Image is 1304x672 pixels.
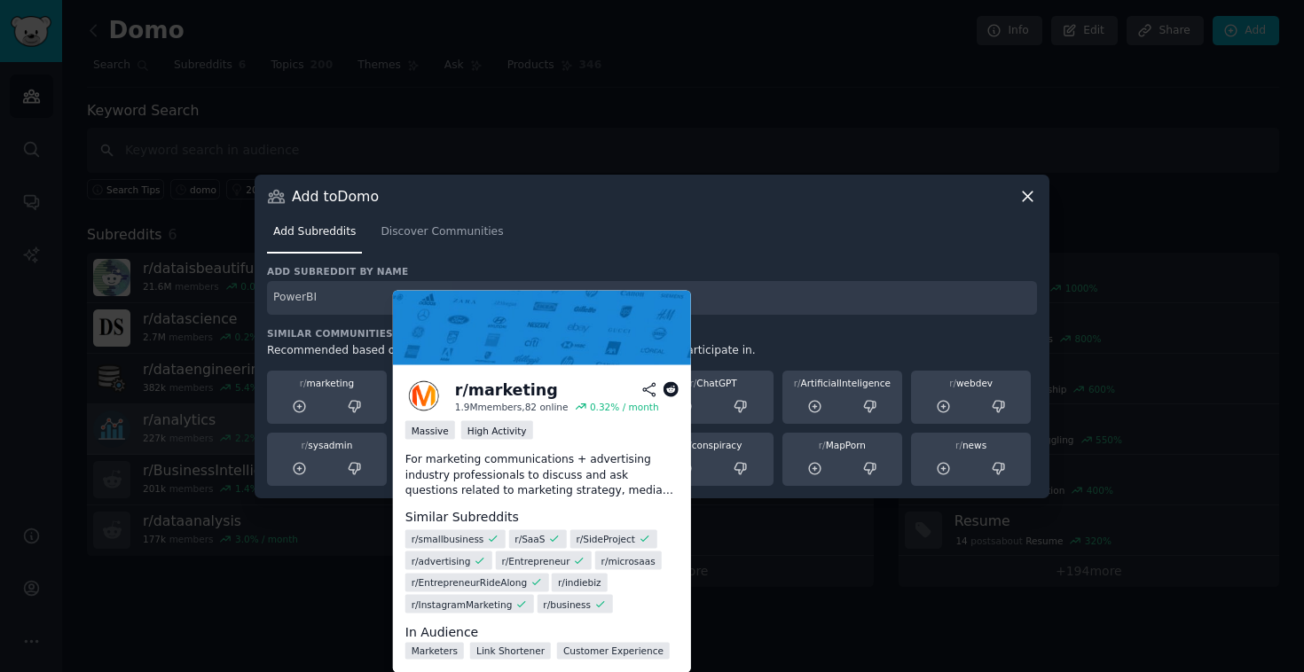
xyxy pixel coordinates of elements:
[601,554,656,567] span: r/ microsaas
[292,187,379,206] h3: Add to Domo
[917,439,1025,451] div: news
[412,533,484,545] span: r/ smallbusiness
[405,643,464,660] a: Marketers
[955,440,962,450] span: r/
[405,622,679,641] dt: In Audience
[381,224,503,240] span: Discover Communities
[267,265,1037,277] h3: Add subreddit by name
[301,440,308,450] span: r/
[273,224,356,240] span: Add Subreddits
[300,378,307,388] span: r/
[558,576,601,589] span: r/ indiebiz
[515,533,545,545] span: r/ SaaS
[470,643,551,660] a: Link Shortener
[660,377,767,389] div: ChatGPT
[576,533,635,545] span: r/ SideProject
[412,554,471,567] span: r/ advertising
[789,439,896,451] div: MapPorn
[455,401,569,413] div: 1.9M members, 82 online
[405,508,679,527] dt: Similar Subreddits
[412,598,513,610] span: r/ InstagramMarketing
[461,421,533,440] div: High Activity
[267,218,362,254] a: Add Subreddits
[267,327,1037,340] h3: Similar Communities
[405,378,443,415] img: marketing
[543,598,591,610] span: r/ business
[789,377,896,389] div: ArtificialInteligence
[590,401,659,413] div: 0.32 % / month
[273,439,381,451] div: sysadmin
[405,421,455,440] div: Massive
[794,378,801,388] span: r/
[273,377,381,389] div: marketing
[455,379,558,401] div: r/ marketing
[917,377,1025,389] div: webdev
[393,291,691,365] img: Marketing & Advertising
[267,343,1037,359] div: Recommended based on communities that members of your audience also participate in.
[374,218,509,254] a: Discover Communities
[949,378,956,388] span: r/
[557,643,670,660] a: Customer Experience
[689,378,696,388] span: r/
[412,576,527,589] span: r/ EntrepreneurRideAlong
[405,452,679,499] p: For marketing communications + advertising industry professionals to discuss and ask questions re...
[501,554,570,567] span: r/ Entrepreneur
[685,440,692,450] span: r/
[819,440,826,450] span: r/
[660,439,767,451] div: conspiracy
